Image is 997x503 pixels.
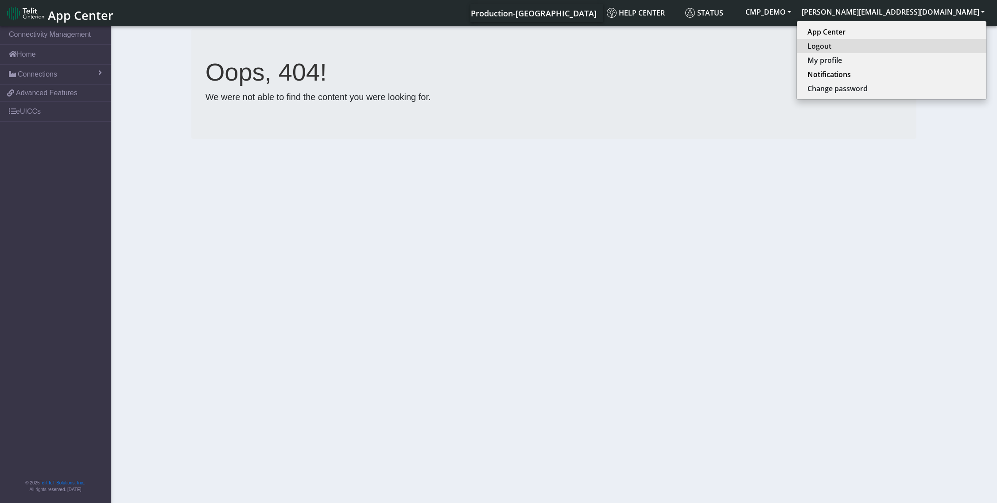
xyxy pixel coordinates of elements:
[797,67,986,81] button: Notifications
[607,8,617,18] img: knowledge.svg
[807,27,976,37] a: App Center
[603,4,682,22] a: Help center
[682,4,740,22] a: Status
[796,4,990,20] button: [PERSON_NAME][EMAIL_ADDRESS][DOMAIN_NAME]
[7,6,44,20] img: logo-telit-cinterion-gw-new.png
[470,4,596,22] a: Your current platform instance
[685,8,695,18] img: status.svg
[16,88,78,98] span: Advanced Features
[471,8,597,19] span: Production-[GEOGRAPHIC_DATA]
[206,57,903,87] h1: Oops, 404!
[18,69,57,80] span: Connections
[797,81,986,96] button: Change password
[206,90,903,104] p: We were not able to find the content you were looking for.
[740,4,796,20] button: CMP_DEMO
[797,39,986,53] button: Logout
[40,480,84,485] a: Telit IoT Solutions, Inc.
[48,7,113,23] span: App Center
[797,53,986,67] button: My profile
[7,4,112,23] a: App Center
[607,8,665,18] span: Help center
[807,69,976,80] a: Notifications
[797,25,986,39] button: App Center
[685,8,723,18] span: Status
